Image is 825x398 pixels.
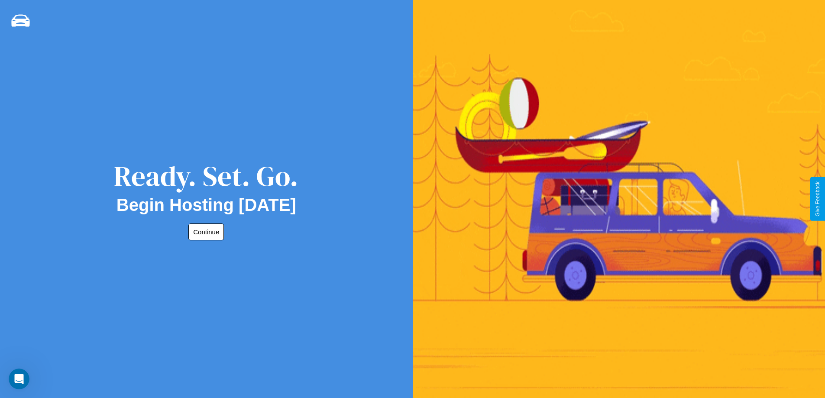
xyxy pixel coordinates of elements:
[114,157,298,195] div: Ready. Set. Go.
[116,195,296,215] h2: Begin Hosting [DATE]
[9,369,29,389] iframe: Intercom live chat
[815,181,821,217] div: Give Feedback
[188,223,224,240] button: Continue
